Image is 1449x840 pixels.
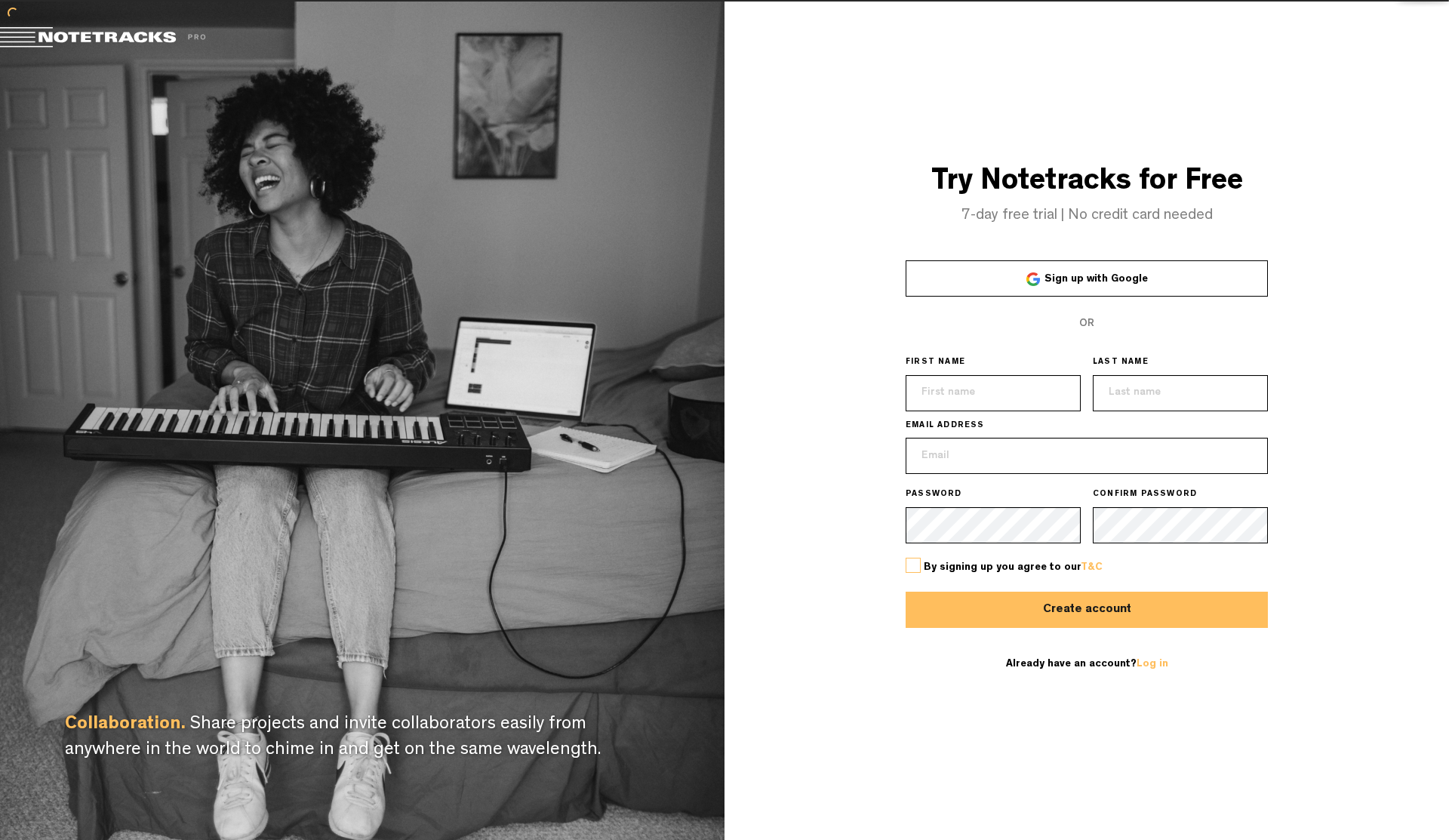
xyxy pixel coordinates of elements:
[906,357,965,369] span: FIRST NAME
[1093,357,1149,369] span: LAST NAME
[1081,562,1103,573] a: T&C
[906,438,1268,474] input: Email
[1079,318,1094,329] span: OR
[906,420,985,432] span: EMAIL ADDRESS
[1044,274,1148,285] span: Sign up with Google
[65,716,186,734] span: Collaboration.
[924,562,1103,573] span: By signing up you agree to our
[906,592,1268,628] button: Create account
[1137,659,1168,669] a: Log in
[1093,375,1268,411] input: Last name
[724,167,1449,200] h3: Try Notetracks for Free
[65,716,601,760] span: Share projects and invite collaborators easily from anywhere in the world to chime in and get on ...
[906,375,1081,411] input: First name
[1006,659,1168,669] span: Already have an account?
[724,208,1449,224] h4: 7-day free trial | No credit card needed
[1093,489,1197,501] span: CONFIRM PASSWORD
[906,489,962,501] span: PASSWORD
